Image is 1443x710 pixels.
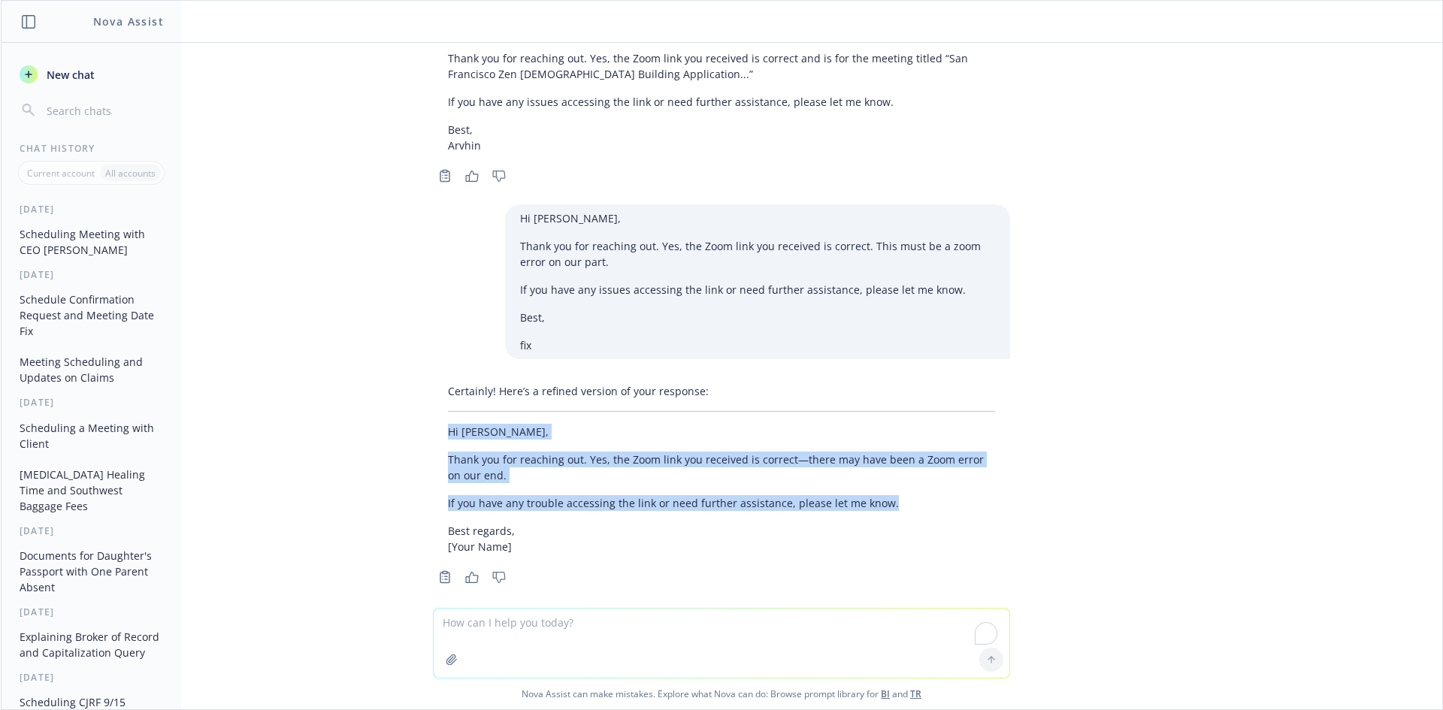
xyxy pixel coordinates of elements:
[14,349,169,390] button: Meeting Scheduling and Updates on Claims
[14,462,169,518] button: [MEDICAL_DATA] Healing Time and Southwest Baggage Fees
[105,167,156,180] p: All accounts
[2,142,181,155] div: Chat History
[14,543,169,600] button: Documents for Daughter's Passport with One Parent Absent
[2,203,181,216] div: [DATE]
[93,14,164,29] h1: Nova Assist
[14,61,169,88] button: New chat
[2,524,181,537] div: [DATE]
[14,624,169,665] button: Explaining Broker of Record and Capitalization Query
[438,169,452,183] svg: Copy to clipboard
[520,310,995,325] p: Best,
[7,678,1436,709] span: Nova Assist can make mistakes. Explore what Nova can do: Browse prompt library for and
[448,495,995,511] p: If you have any trouble accessing the link or need further assistance, please let me know.
[14,287,169,343] button: Schedule Confirmation Request and Meeting Date Fix
[14,222,169,262] button: Scheduling Meeting with CEO [PERSON_NAME]
[448,383,995,399] p: Certainly! Here’s a refined version of your response:
[487,566,511,588] button: Thumbs down
[448,424,995,440] p: Hi [PERSON_NAME],
[520,337,995,353] p: fix
[448,122,995,153] p: Best, Arvhin
[434,609,1009,678] textarea: To enrich screen reader interactions, please activate Accessibility in Grammarly extension settings
[438,570,452,584] svg: Copy to clipboard
[27,167,95,180] p: Current account
[448,452,995,483] p: Thank you for reaching out. Yes, the Zoom link you received is correct—there may have been a Zoom...
[487,165,511,186] button: Thumbs down
[14,415,169,456] button: Scheduling a Meeting with Client
[44,67,95,83] span: New chat
[2,396,181,409] div: [DATE]
[881,687,890,700] a: BI
[448,94,995,110] p: If you have any issues accessing the link or need further assistance, please let me know.
[2,671,181,684] div: [DATE]
[520,282,995,298] p: If you have any issues accessing the link or need further assistance, please let me know.
[910,687,921,700] a: TR
[520,210,995,226] p: Hi [PERSON_NAME],
[520,238,995,270] p: Thank you for reaching out. Yes, the Zoom link you received is correct. This must be a zoom error...
[2,268,181,281] div: [DATE]
[2,606,181,618] div: [DATE]
[44,100,163,121] input: Search chats
[448,50,995,82] p: Thank you for reaching out. Yes, the Zoom link you received is correct and is for the meeting tit...
[448,523,995,554] p: Best regards, [Your Name]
